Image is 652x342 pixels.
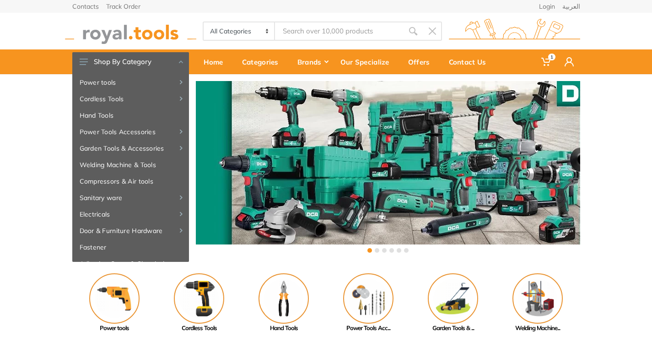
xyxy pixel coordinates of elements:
div: Our Specialize [334,52,402,71]
a: Garden Tools & ... [411,273,496,333]
a: Welding Machine... [496,273,580,333]
img: royal.tools Logo [65,19,196,44]
a: Sanitary ware [72,190,189,206]
a: Hand Tools [242,273,326,333]
a: Adhesive, Spray & Chemical [72,255,189,272]
a: Hand Tools [72,107,189,124]
a: Cordless Tools [157,273,242,333]
img: Royal - Power Tools Accessories [343,273,393,324]
img: Royal - Hand Tools [259,273,309,324]
div: Contact Us [442,52,499,71]
img: Royal - Garden Tools & Accessories [428,273,478,324]
div: Cordless Tools [157,324,242,333]
a: Contact Us [442,49,499,74]
div: Power Tools Acc... [326,324,411,333]
a: Login [539,3,555,10]
a: Contacts [72,3,99,10]
a: Cordless Tools [72,91,189,107]
span: 1 [548,54,555,60]
div: Hand Tools [242,324,326,333]
a: Electricals [72,206,189,223]
a: Power Tools Acc... [326,273,411,333]
select: Category [204,22,275,40]
div: Power tools [72,324,157,333]
div: Welding Machine... [496,324,580,333]
a: Fastener [72,239,189,255]
img: royal.tools Logo [449,19,580,44]
a: Offers [402,49,442,74]
div: Garden Tools & ... [411,324,496,333]
a: العربية [562,3,580,10]
button: Shop By Category [72,52,189,71]
a: 1 [535,49,558,74]
a: Track Order [106,3,140,10]
div: Home [197,52,236,71]
img: Royal - Welding Machine & Tools [512,273,563,324]
img: Royal - Power tools [89,273,140,324]
div: Brands [291,52,334,71]
a: Door & Furniture Hardware [72,223,189,239]
a: Home [197,49,236,74]
div: Offers [402,52,442,71]
div: Categories [236,52,291,71]
a: Categories [236,49,291,74]
a: Power Tools Accessories [72,124,189,140]
input: Site search [275,22,403,41]
a: Power tools [72,273,157,333]
a: Welding Machine & Tools [72,157,189,173]
a: Compressors & Air tools [72,173,189,190]
img: Royal - Cordless Tools [174,273,224,324]
a: Our Specialize [334,49,402,74]
a: Power tools [72,74,189,91]
a: Garden Tools & Accessories [72,140,189,157]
